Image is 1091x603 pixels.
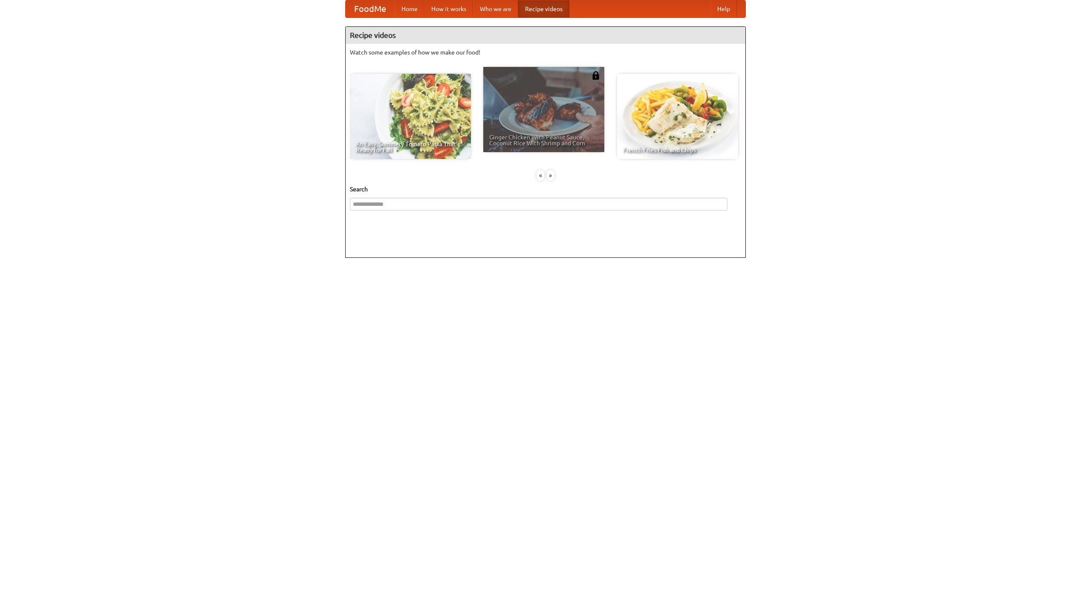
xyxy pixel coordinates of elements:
[350,48,741,57] p: Watch some examples of how we make our food!
[395,0,424,17] a: Home
[592,71,600,80] img: 483408.png
[623,147,732,153] span: French Fries Fish and Chips
[617,74,738,159] a: French Fries Fish and Chips
[350,74,471,159] a: An Easy, Summery Tomato Pasta That's Ready for Fall
[518,0,569,17] a: Recipe videos
[356,141,465,153] span: An Easy, Summery Tomato Pasta That's Ready for Fall
[473,0,518,17] a: Who we are
[346,0,395,17] a: FoodMe
[346,27,745,44] h4: Recipe videos
[547,170,554,181] div: »
[710,0,737,17] a: Help
[537,170,544,181] div: «
[424,0,473,17] a: How it works
[350,185,741,193] h5: Search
